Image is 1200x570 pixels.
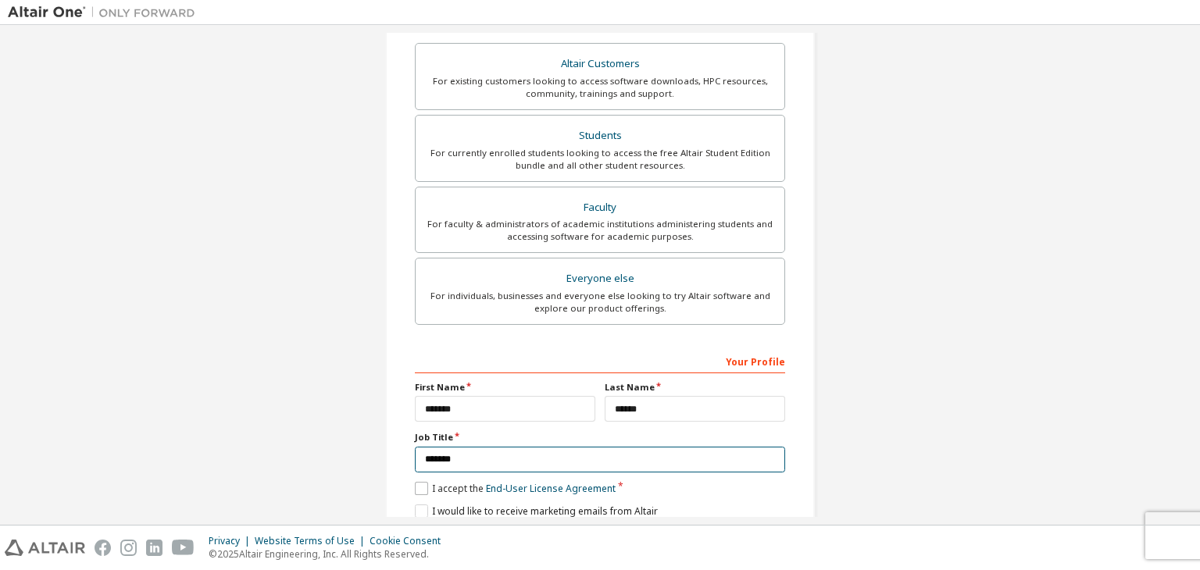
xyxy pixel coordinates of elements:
div: Everyone else [425,268,775,290]
div: For individuals, businesses and everyone else looking to try Altair software and explore our prod... [425,290,775,315]
a: End-User License Agreement [486,482,616,495]
div: For faculty & administrators of academic institutions administering students and accessing softwa... [425,218,775,243]
img: altair_logo.svg [5,540,85,556]
img: facebook.svg [95,540,111,556]
p: © 2025 Altair Engineering, Inc. All Rights Reserved. [209,547,450,561]
div: Cookie Consent [370,535,450,547]
img: youtube.svg [172,540,195,556]
label: First Name [415,381,595,394]
div: Your Profile [415,348,785,373]
label: Last Name [605,381,785,394]
div: Altair Customers [425,53,775,75]
img: instagram.svg [120,540,137,556]
div: Faculty [425,197,775,219]
label: I accept the [415,482,616,495]
label: Job Title [415,431,785,444]
div: Website Terms of Use [255,535,370,547]
label: I would like to receive marketing emails from Altair [415,504,658,518]
div: Students [425,125,775,147]
img: Altair One [8,5,203,20]
div: For existing customers looking to access software downloads, HPC resources, community, trainings ... [425,75,775,100]
img: linkedin.svg [146,540,162,556]
div: Privacy [209,535,255,547]
div: For currently enrolled students looking to access the free Altair Student Edition bundle and all ... [425,147,775,172]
